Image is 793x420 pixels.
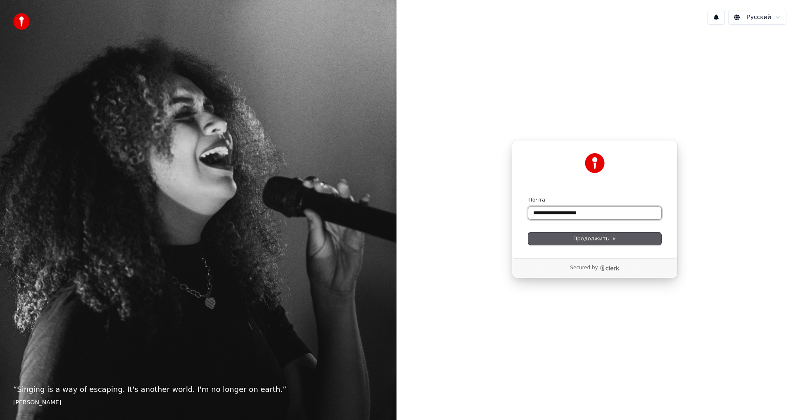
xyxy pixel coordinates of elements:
a: Clerk logo [600,265,620,271]
img: Youka [585,153,605,173]
button: Продолжить [528,233,661,245]
label: Почта [528,196,545,204]
footer: [PERSON_NAME] [13,399,383,407]
p: Secured by [570,265,598,271]
p: “ Singing is a way of escaping. It's another world. I'm no longer on earth. ” [13,384,383,395]
span: Продолжить [573,235,617,242]
img: youka [13,13,30,30]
